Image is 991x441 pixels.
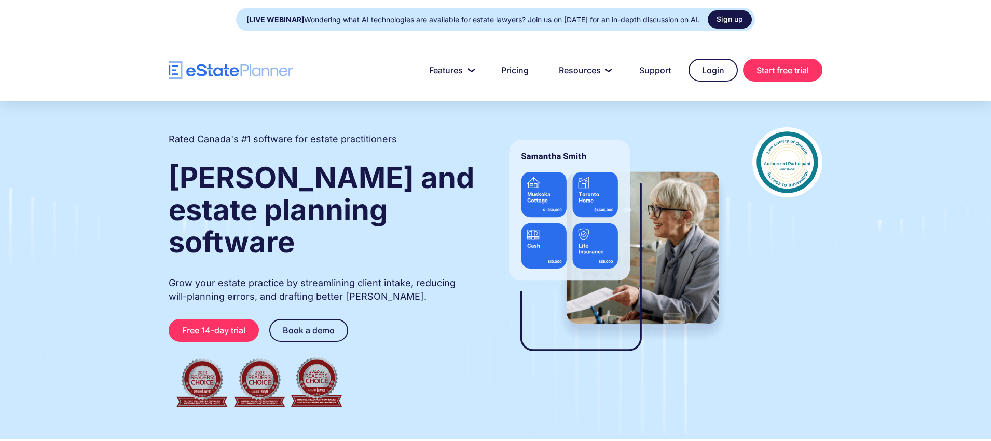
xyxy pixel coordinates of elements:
a: Pricing [489,60,541,81]
p: Grow your estate practice by streamlining client intake, reducing will-planning errors, and draft... [169,276,476,303]
a: Resources [546,60,622,81]
img: estate planner showing wills to their clients, using eState Planner, a leading estate planning so... [497,127,732,371]
strong: [PERSON_NAME] and estate planning software [169,160,474,260]
a: Sign up [708,10,752,29]
a: Login [689,59,738,82]
strong: [LIVE WEBINAR] [246,15,304,24]
div: Wondering what AI technologies are available for estate lawyers? Join us on [DATE] for an in-dept... [246,12,700,27]
a: Book a demo [269,319,348,342]
a: Support [627,60,683,81]
a: Start free trial [743,59,822,82]
a: Features [417,60,484,81]
a: home [169,61,293,79]
h2: Rated Canada's #1 software for estate practitioners [169,132,397,146]
a: Free 14-day trial [169,319,259,342]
